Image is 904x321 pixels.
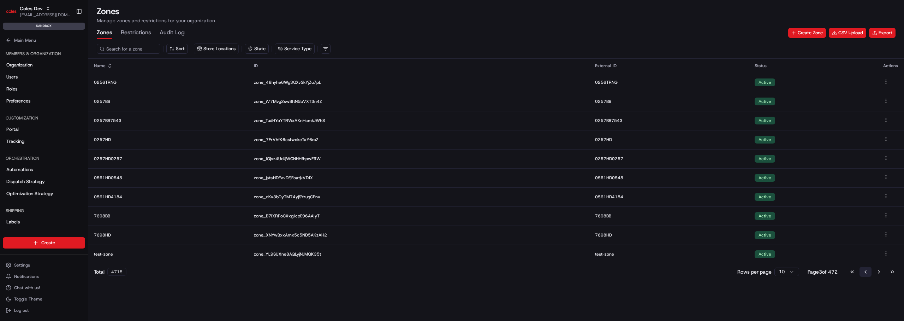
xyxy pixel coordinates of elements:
[67,103,113,110] span: API Documentation
[595,80,744,85] p: 0256TRNG
[6,179,45,185] span: Dispatch Strategy
[6,6,17,17] img: Coles Dev
[883,63,898,69] div: Actions
[869,28,896,38] button: Export
[755,98,775,105] div: Active
[595,137,744,142] p: 0257HD
[3,176,85,187] a: Dispatch Strategy
[3,112,85,124] div: Customization
[6,219,20,225] span: Labels
[245,44,269,54] button: State
[120,70,129,78] button: Start new chat
[94,194,243,200] p: 0561HD4184
[20,12,70,18] button: [EMAIL_ADDRESS][DOMAIN_NAME]
[595,118,744,123] p: 0257BB7543
[94,137,243,142] p: 0257HD
[3,153,85,164] div: Orchestration
[97,44,160,54] input: Search for a zone
[194,44,238,54] button: Store Locations
[3,23,85,30] div: sandbox
[3,272,85,281] button: Notifications
[4,100,57,112] a: 📗Knowledge Base
[595,63,744,69] div: External ID
[6,191,53,197] span: Optimization Strategy
[3,124,85,135] a: Portal
[254,99,584,104] p: zone_iV7Mvg2swBftN5bVXT3n4Z
[755,155,775,163] div: Active
[20,5,43,12] button: Coles Dev
[595,232,744,238] p: 7698HD
[3,260,85,270] button: Settings
[3,283,85,293] button: Chat with us!
[254,118,584,123] p: zone_TudHYoYTRWxAXnHcmkJWhS
[755,193,775,201] div: Active
[254,80,584,85] p: zone_48hyhe6Wg3QXvSkYjZu7pL
[94,118,243,123] p: 0257BB7543
[755,212,775,220] div: Active
[57,100,116,112] a: 💻API Documentation
[7,103,13,109] div: 📗
[7,28,129,40] p: Welcome 👋
[254,156,584,162] p: zone_iQjvz4UdJjWCNHHfhpwF9W
[254,137,584,142] p: zone_7ErVhfK6csfwokeTaY6rcZ
[755,117,775,124] div: Active
[94,268,126,276] div: Total
[14,274,39,279] span: Notifications
[107,268,126,276] div: 4715
[70,120,85,125] span: Pylon
[3,237,85,249] button: Create
[14,37,36,43] span: Main Menu
[3,164,85,175] a: Automations
[6,138,24,145] span: Tracking
[97,17,896,24] p: Manage zones and restrictions for your organization
[3,216,85,228] a: Labels
[3,188,85,199] a: Optimization Strategy
[14,308,29,313] span: Log out
[755,136,775,144] div: Active
[3,83,85,95] a: Roles
[3,48,85,59] div: Members & Organization
[94,99,243,104] p: 0257BB
[3,205,85,216] div: Shipping
[254,63,584,69] div: ID
[737,268,772,275] p: Rows per page
[254,175,584,181] p: zone_jataHDEvvDFjEoatjkVDJX
[6,62,32,68] span: Organization
[829,28,866,38] button: CSV Upload
[97,27,112,39] button: Zones
[14,103,54,110] span: Knowledge Base
[14,285,40,291] span: Chat with us!
[6,74,18,80] span: Users
[595,175,744,181] p: 0561HD0548
[788,28,826,38] button: Create Zone
[24,75,89,80] div: We're available if you need us!
[6,98,30,104] span: Preferences
[18,46,117,53] input: Clear
[254,194,584,200] p: zone_dKv3bDyTM74yjSYzugCPnv
[41,240,55,246] span: Create
[755,231,775,239] div: Active
[14,296,42,302] span: Toggle Theme
[60,103,65,109] div: 💻
[275,44,314,54] button: Service Type
[94,80,243,85] p: 0256TRNG
[121,27,151,39] button: Restrictions
[254,213,584,219] p: zone_B7iXRPoCXxgJcpE96AAiyT
[94,63,243,69] div: Name
[3,305,85,315] button: Log out
[254,232,584,238] p: zone_XNYwBxxAmx5c5ND5AKzAH2
[94,175,243,181] p: 0561HD0548
[3,294,85,304] button: Toggle Theme
[6,86,17,92] span: Roles
[160,27,185,39] button: Audit Log
[7,7,21,21] img: Nash
[3,136,85,147] a: Tracking
[3,3,73,20] button: Coles DevColes Dev[EMAIL_ADDRESS][DOMAIN_NAME]
[755,63,872,69] div: Status
[3,95,85,107] a: Preferences
[3,35,85,45] button: Main Menu
[6,126,19,133] span: Portal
